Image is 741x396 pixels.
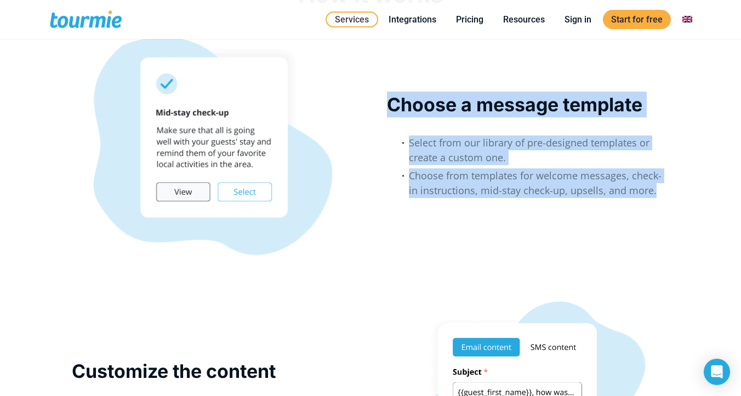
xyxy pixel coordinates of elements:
[72,358,354,384] p: Customize the content
[326,12,378,27] a: Services
[674,13,700,26] a: Switch to
[495,13,553,26] a: Resources
[409,135,669,168] li: Select from our library of pre-designed templates or create a custom one.
[704,359,730,385] div: Open Intercom Messenger
[448,13,492,26] a: Pricing
[387,92,669,117] p: Choose a message template
[556,13,600,26] a: Sign in
[603,10,671,29] a: Start for free
[409,168,669,201] li: Choose from templates for welcome messages, check-in instructions, mid-stay check-up, upsells, an...
[380,13,444,26] a: Integrations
